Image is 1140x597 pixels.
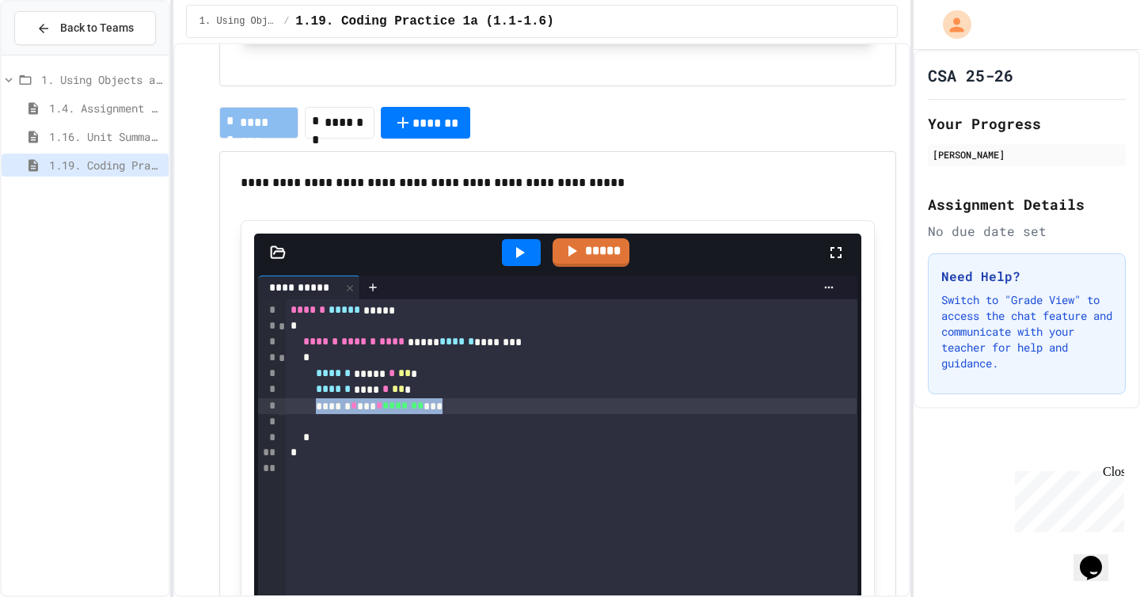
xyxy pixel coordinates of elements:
iframe: chat widget [1073,534,1124,581]
button: Back to Teams [14,11,156,45]
div: [PERSON_NAME] [933,147,1121,162]
span: 1.16. Unit Summary 1a (1.1-1.6) [49,128,162,145]
span: 1. Using Objects and Methods [199,15,277,28]
iframe: chat widget [1009,465,1124,532]
div: No due date set [928,222,1126,241]
span: 1.19. Coding Practice 1a (1.1-1.6) [295,12,553,31]
div: Chat with us now!Close [6,6,109,101]
span: 1.4. Assignment and Input [49,100,162,116]
span: Back to Teams [60,20,134,36]
div: My Account [926,6,975,43]
span: 1. Using Objects and Methods [41,71,162,88]
h1: CSA 25-26 [928,64,1013,86]
h3: Need Help? [941,267,1112,286]
p: Switch to "Grade View" to access the chat feature and communicate with your teacher for help and ... [941,292,1112,371]
span: / [283,15,289,28]
span: 1.19. Coding Practice 1a (1.1-1.6) [49,157,162,173]
h2: Your Progress [928,112,1126,135]
h2: Assignment Details [928,193,1126,215]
